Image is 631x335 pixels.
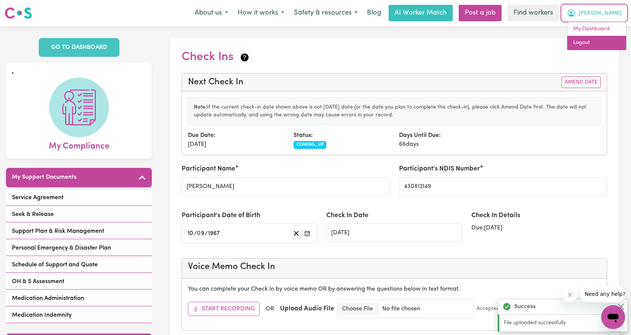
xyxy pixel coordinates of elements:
span: Service Agreement [12,193,63,202]
label: Upload Audio File [280,304,334,314]
p: If the current check-in date shown above is not [DATE] date (or the date you plan to complete thi... [194,103,595,119]
strong: Status: [293,132,313,138]
a: Medication Administration [6,291,152,306]
h4: Voice Memo Check In [188,262,601,272]
iframe: Button to launch messaging window [601,305,625,329]
iframe: Message from company [580,286,625,302]
h4: Next Check In [188,77,244,88]
button: Safety & resources [289,5,362,21]
button: Amend Date [561,76,601,88]
span: Support Plan & Risk Management [12,227,104,236]
input: -- [197,228,205,238]
img: Careseekers logo [4,6,32,20]
a: GO TO DASHBOARD [39,38,119,57]
p: You can complete your Check In by voice memo OR by answering the questions below in text format. [188,285,601,294]
a: Blog [362,5,386,21]
span: Personal Emergency & Disaster Plan [12,244,111,253]
input: -- [187,228,194,238]
strong: Due Date: [188,132,216,138]
a: OH & S Assessment [6,274,152,289]
a: Post a job [459,5,502,21]
button: Close [616,302,625,311]
a: Service Agreement [6,190,152,206]
button: How it works [233,5,289,21]
div: [DATE] [183,131,289,149]
label: Check In Date [326,211,368,220]
strong: Note: [194,104,207,110]
label: Participant's NDIS Number [399,164,480,174]
a: Careseekers logo [4,4,32,22]
a: Logout [567,36,626,50]
label: Participant Name [182,164,235,174]
p: File uploaded successfully [504,319,623,327]
span: OH & S Assessment [12,277,64,286]
label: Participant's Date of Birth [182,211,260,220]
div: 66 days [395,131,500,149]
a: AI Worker Match [389,5,453,21]
input: ---- [208,228,220,238]
a: My Dashboard [567,22,626,36]
span: Schedule of Support and Quote [12,260,98,269]
span: / [205,230,208,237]
span: Medication Administration [12,294,84,303]
a: Find workers [508,5,559,21]
a: Seek & Release [6,207,152,222]
span: / [194,230,197,237]
div: Due: [DATE] [471,223,607,232]
button: My Account [562,5,627,21]
button: Start Recording [188,302,260,316]
h2: Check Ins [182,50,250,64]
span: Medication Indemnity [12,311,72,320]
span: Need any help? [4,5,45,11]
span: My Compliance [49,137,109,153]
h5: My Support Documents [12,174,76,181]
span: Seek & Release [12,210,54,219]
button: About us [190,5,233,21]
span: 0 [197,231,201,237]
div: My Account [567,22,627,50]
a: Medication Indemnity [6,308,152,323]
a: Schedule of Support and Quote [6,257,152,273]
span: OR [266,304,274,313]
a: Personal Emergency & Disaster Plan [6,241,152,256]
span: COMING_UP [293,141,327,148]
strong: Success [514,302,536,311]
span: [PERSON_NAME] [579,9,622,18]
small: Accepted formats: mp3, wav, m4a, webm [477,305,578,313]
a: My Compliance [12,78,146,153]
a: Support Plan & Risk Management [6,224,152,239]
iframe: Close message [562,287,577,302]
label: Check In Details [471,211,520,220]
button: My Support Documents [6,168,152,187]
strong: Days Until Due: [399,132,441,138]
